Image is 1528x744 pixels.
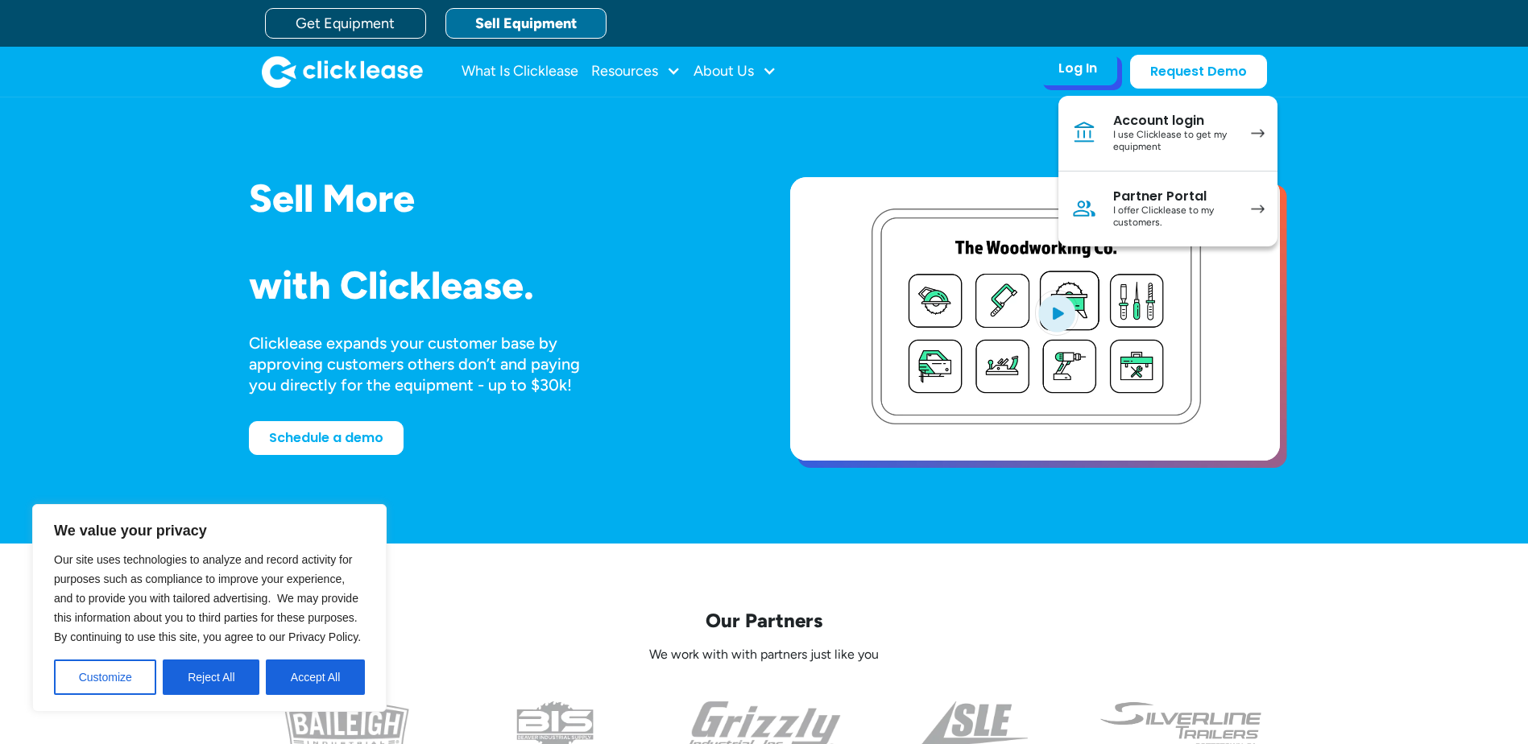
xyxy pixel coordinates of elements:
[1058,96,1277,172] a: Account loginI use Clicklease to get my equipment
[32,504,387,712] div: We value your privacy
[790,177,1280,461] a: open lightbox
[262,56,423,88] a: home
[249,264,739,307] h1: with Clicklease.
[462,56,578,88] a: What Is Clicklease
[266,659,365,695] button: Accept All
[1058,60,1097,76] div: Log In
[1113,113,1235,129] div: Account login
[249,177,739,220] h1: Sell More
[163,659,259,695] button: Reject All
[1071,196,1097,221] img: Person icon
[1058,172,1277,246] a: Partner PortalI offer Clicklease to my customers.
[1113,129,1235,154] div: I use Clicklease to get my equipment
[265,8,426,39] a: Get Equipment
[262,56,423,88] img: Clicklease logo
[54,553,361,643] span: Our site uses technologies to analyze and record activity for purposes such as compliance to impr...
[1071,120,1097,146] img: Bank icon
[1113,188,1235,205] div: Partner Portal
[249,421,404,455] a: Schedule a demo
[1251,129,1265,138] img: arrow
[54,521,365,540] p: We value your privacy
[1113,205,1235,229] div: I offer Clicklease to my customers.
[249,608,1280,633] p: Our Partners
[1058,96,1277,246] nav: Log In
[249,647,1280,663] p: We work with with partners just like you
[445,8,607,39] a: Sell Equipment
[591,56,681,88] div: Resources
[54,659,156,695] button: Customize
[1251,205,1265,213] img: arrow
[694,56,776,88] div: About Us
[1035,290,1079,335] img: Blue play button logo on a light blue circular background
[1130,55,1267,89] a: Request Demo
[249,333,610,395] div: Clicklease expands your customer base by approving customers others don’t and paying you directly...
